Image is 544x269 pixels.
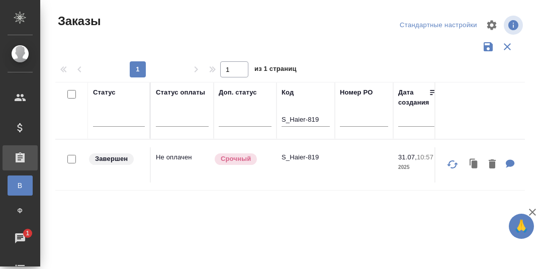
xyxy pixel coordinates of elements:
[254,63,297,77] span: из 1 страниц
[509,214,534,239] button: 🙏
[93,87,116,98] div: Статус
[156,87,205,98] div: Статус оплаты
[282,152,330,162] p: S_Haier-819
[95,154,128,164] p: Завершен
[398,162,438,172] p: 2025
[484,154,501,175] button: Удалить
[151,147,214,183] td: Не оплачен
[219,87,257,98] div: Доп. статус
[214,152,271,166] div: Выставляется автоматически, если на указанный объем услуг необходимо больше времени в стандартном...
[13,206,28,216] span: Ф
[498,37,517,56] button: Сбросить фильтры
[465,154,484,175] button: Клонировать
[8,201,33,221] a: Ф
[340,87,373,98] div: Номер PO
[479,37,498,56] button: Сохранить фильтры
[8,175,33,196] a: В
[513,216,530,237] span: 🙏
[417,153,433,161] p: 10:57
[398,153,417,161] p: 31.07,
[398,87,429,108] div: Дата создания
[20,228,35,238] span: 1
[282,87,294,98] div: Код
[480,13,504,37] span: Настроить таблицу
[55,13,101,29] span: Заказы
[221,154,251,164] p: Срочный
[88,152,145,166] div: Выставляет КМ при направлении счета или после выполнения всех работ/сдачи заказа клиенту. Окончат...
[3,226,38,251] a: 1
[504,16,525,35] span: Посмотреть информацию
[397,18,480,33] div: split button
[440,152,465,176] button: Обновить
[13,181,28,191] span: В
